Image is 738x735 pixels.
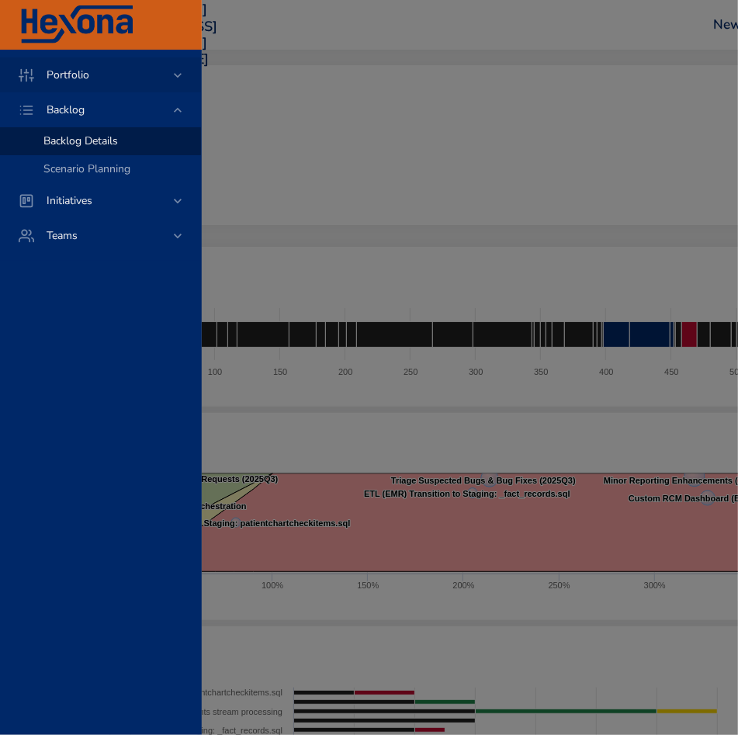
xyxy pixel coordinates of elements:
span: Portfolio [34,68,102,82]
span: Initiatives [34,193,105,208]
img: Hexona [19,5,135,44]
span: Scenario Planning [43,161,130,176]
span: Teams [34,228,90,243]
span: Backlog [34,102,97,117]
span: Backlog Details [43,133,118,148]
